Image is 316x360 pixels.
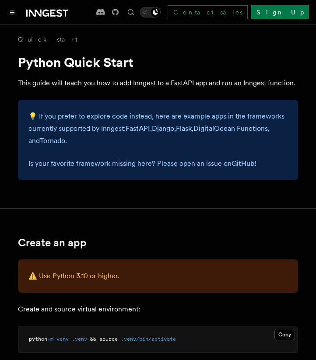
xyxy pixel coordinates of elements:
a: Sign Up [251,5,309,19]
span: python [29,336,47,342]
a: Django [152,124,174,133]
span: source [99,336,118,342]
button: Find something... [126,7,136,17]
p: ⚠️ Use Python 3.10 or higher. [28,270,288,282]
button: Copy [274,329,295,340]
h1: Python Quick Start [18,54,298,70]
a: Tornado [40,136,65,145]
a: Contact sales [168,5,248,19]
p: 💡 If you prefer to explore code instead, here are example apps in the frameworks currently suppor... [28,110,288,147]
span: .venv [72,336,87,342]
span: -m [47,336,53,342]
a: FastAPI [126,124,150,133]
p: Is your favorite framework missing here? Please open an issue on ! [28,157,288,170]
button: Toggle navigation [7,7,18,17]
p: This guide will teach you how to add Inngest to a FastAPI app and run an Inngest function. [18,77,298,89]
span: .venv/bin/activate [121,336,176,342]
button: Toggle dark mode [140,7,161,17]
a: DigitalOcean Functions [193,124,268,133]
span: && [90,336,96,342]
a: GitHub [232,159,255,168]
p: Create and source virtual environment: [18,303,298,315]
span: venv [56,336,69,342]
a: Quick start [18,35,77,44]
a: Flask [176,124,192,133]
a: Create an app [18,237,87,249]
